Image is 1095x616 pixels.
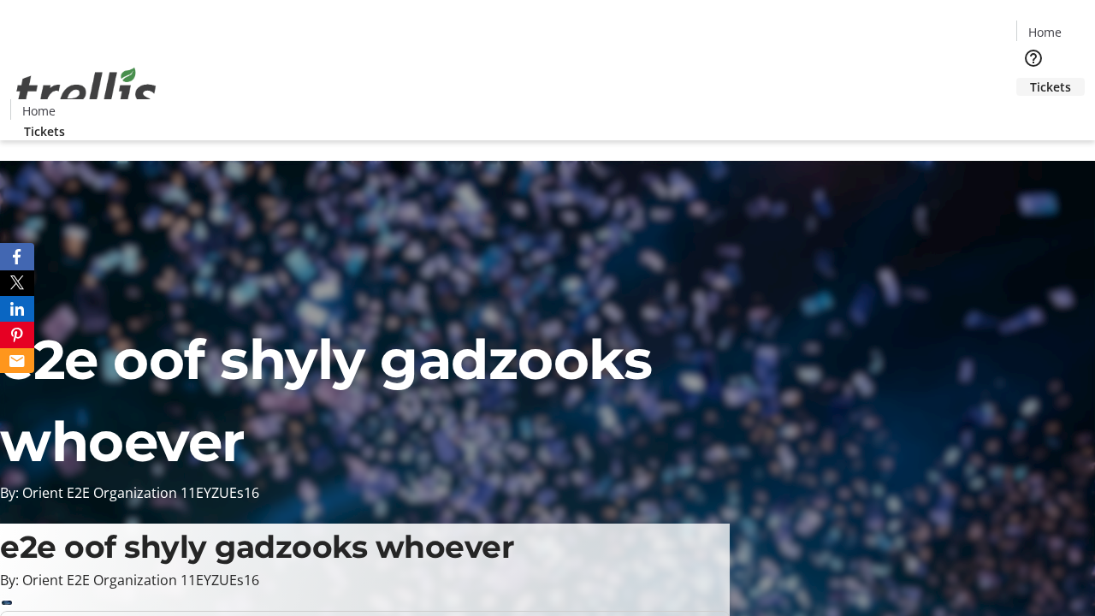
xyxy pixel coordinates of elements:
a: Home [11,102,66,120]
span: Home [1028,23,1062,41]
a: Tickets [1016,78,1085,96]
span: Tickets [24,122,65,140]
span: Tickets [1030,78,1071,96]
button: Cart [1016,96,1051,130]
a: Tickets [10,122,79,140]
img: Orient E2E Organization 11EYZUEs16's Logo [10,49,163,134]
button: Help [1016,41,1051,75]
span: Home [22,102,56,120]
a: Home [1017,23,1072,41]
